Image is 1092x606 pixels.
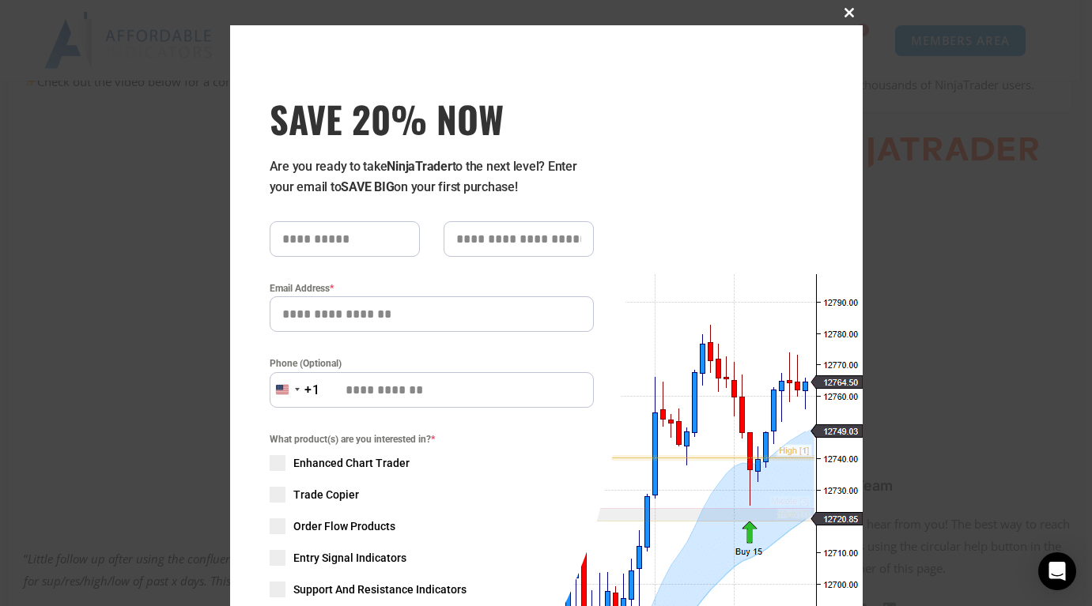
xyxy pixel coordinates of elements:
[270,280,594,296] label: Email Address
[341,179,394,194] strong: SAVE BIG
[304,380,320,401] div: +1
[270,582,594,597] label: Support And Resistance Indicators
[270,550,594,566] label: Entry Signal Indicators
[270,356,594,371] label: Phone (Optional)
[293,487,359,502] span: Trade Copier
[270,372,320,408] button: Selected country
[1038,552,1076,590] div: Open Intercom Messenger
[270,487,594,502] label: Trade Copier
[293,582,467,597] span: Support And Resistance Indicators
[387,159,452,174] strong: NinjaTrader
[293,550,406,566] span: Entry Signal Indicators
[293,455,410,471] span: Enhanced Chart Trader
[270,518,594,534] label: Order Flow Products
[293,518,395,534] span: Order Flow Products
[270,96,594,141] span: SAVE 20% NOW
[270,455,594,471] label: Enhanced Chart Trader
[270,431,594,447] span: What product(s) are you interested in?
[270,156,594,198] p: Are you ready to take to the next level? Enter your email to on your first purchase!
